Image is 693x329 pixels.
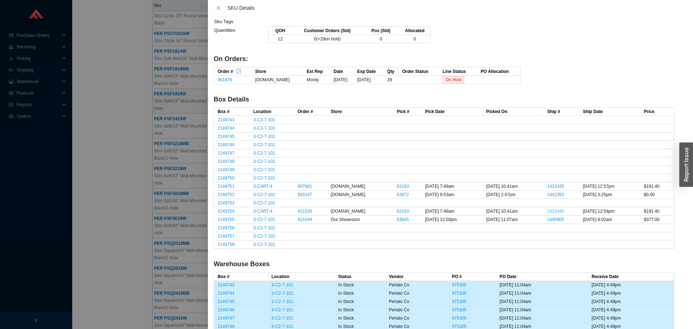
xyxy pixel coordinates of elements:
[218,217,235,222] a: 2149755
[384,76,398,84] td: 29
[214,26,268,47] td: Quantities
[327,108,393,116] th: Store
[579,216,640,224] td: [DATE] 8:02am
[253,234,275,239] a: 3-C2-7-101
[297,192,312,197] a: 933147
[218,151,235,156] a: 2149747
[314,36,340,42] span: 0 (+ 29 on hold)
[588,298,674,306] td: [DATE] 4:49pm
[588,281,674,289] td: [DATE] 4:49pm
[483,207,544,216] td: [DATE] 10:41am
[353,67,383,76] th: Exp Date
[218,134,235,139] a: 2149745
[297,209,312,214] a: 911520
[335,306,385,314] td: In Stock
[214,108,250,116] th: Box #
[452,324,466,329] a: 975305
[385,314,448,322] td: Perlato Co
[271,316,293,321] a: 3-C2-7-101
[640,207,674,216] td: $191.40
[483,182,544,191] td: [DATE] 10:41am
[579,191,640,199] td: [DATE] 3:25pm
[483,191,544,199] td: [DATE] 2:47pm
[327,182,393,191] td: [DOMAIN_NAME]
[253,142,275,147] a: 3-C2-7-101
[483,216,544,224] td: [DATE] 11:07am
[253,209,273,214] a: 3-CART-4
[544,108,579,116] th: Ship #
[327,207,393,216] td: [DOMAIN_NAME]
[385,281,448,289] td: Perlato Co
[496,314,588,322] td: [DATE] 11:04am
[327,191,393,199] td: [DOMAIN_NAME]
[303,67,330,76] th: Ext Rep
[588,289,674,298] td: [DATE] 4:49pm
[289,27,363,35] th: Customer Orders (Std)
[335,298,385,306] td: In Stock
[397,192,409,197] a: 63972
[297,217,312,222] a: 921044
[496,281,588,289] td: [DATE] 11:04am
[218,176,235,181] a: 2149750
[271,307,293,312] a: 3-C2-7-101
[547,209,564,214] a: 1422430
[297,184,312,189] a: 907981
[271,282,293,287] a: 3-C2-7-101
[330,76,353,84] td: [DATE]
[216,5,221,10] span: close
[269,27,289,35] th: QOH
[353,76,383,84] td: [DATE]
[214,55,674,64] h4: On Orders:
[253,134,275,139] a: 3-C2-7-101
[218,307,235,312] a: 2149746
[250,108,294,116] th: Location
[252,67,303,76] th: Store
[397,184,409,189] a: 62193
[452,291,466,296] a: 975305
[422,108,483,116] th: Pick Date
[271,299,293,304] a: 3-C2-7-101
[397,217,409,222] a: 63845
[214,95,674,104] h4: Box Details
[218,117,235,122] a: 2149743
[640,191,674,199] td: $0.00
[396,35,430,43] td: 0
[218,126,235,131] a: 2149744
[253,126,275,131] a: 3-C2-7-101
[362,27,396,35] th: Pos (Std)
[452,307,466,312] a: 975305
[218,142,235,147] a: 2149746
[253,192,275,197] a: 3-C2-7-101
[547,217,564,222] a: 1440905
[588,314,674,322] td: [DATE] 4:49pm
[640,108,674,116] th: Price
[439,67,477,76] th: Line Status
[303,76,330,84] td: Mordy
[640,182,674,191] td: $191.40
[452,282,466,287] a: 975305
[483,108,544,116] th: Picked On
[253,167,275,172] a: 3-C2-7-101
[253,242,275,247] a: 3-C2-7-101
[214,260,674,269] h4: Warehouse Boxes
[496,289,588,298] td: [DATE] 11:04am
[253,159,275,164] a: 3-C2-7-101
[253,151,275,156] a: 3-C2-7-101
[422,216,483,224] td: [DATE] 12:50pm
[579,182,640,191] td: [DATE] 12:57pm
[452,316,466,321] a: 975305
[218,192,235,197] a: 2149752
[588,306,674,314] td: [DATE] 4:49pm
[253,117,275,122] a: 3-C2-7-101
[271,291,293,296] a: 3-C2-7-101
[335,281,385,289] td: In Stock
[335,289,385,298] td: In Stock
[253,217,275,222] a: 3-C2-7-101
[218,234,235,239] a: 2149757
[253,200,275,205] a: 3-C2-7-101
[640,216,674,224] td: $377.00
[547,184,564,189] a: 1422435
[327,216,393,224] td: Our Showroom
[218,316,235,321] a: 2149747
[579,108,640,116] th: Ship Date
